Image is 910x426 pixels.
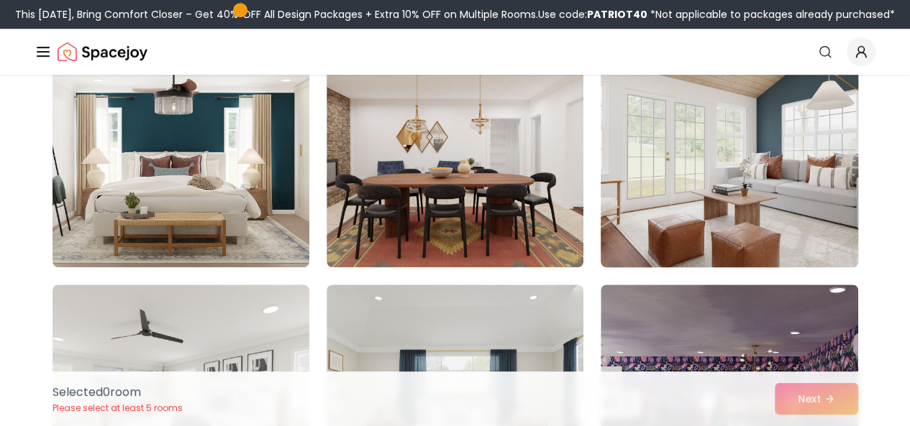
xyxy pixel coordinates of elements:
[594,32,864,273] img: Room room-72
[15,7,895,22] div: This [DATE], Bring Comfort Closer – Get 40% OFF All Design Packages + Extra 10% OFF on Multiple R...
[327,37,583,267] img: Room room-71
[58,37,147,66] a: Spacejoy
[53,384,183,401] p: Selected 0 room
[58,37,147,66] img: Spacejoy Logo
[587,7,647,22] b: PATRIOT40
[53,402,183,414] p: Please select at least 5 rooms
[35,29,875,75] nav: Global
[647,7,895,22] span: *Not applicable to packages already purchased*
[53,37,309,267] img: Room room-70
[538,7,647,22] span: Use code:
